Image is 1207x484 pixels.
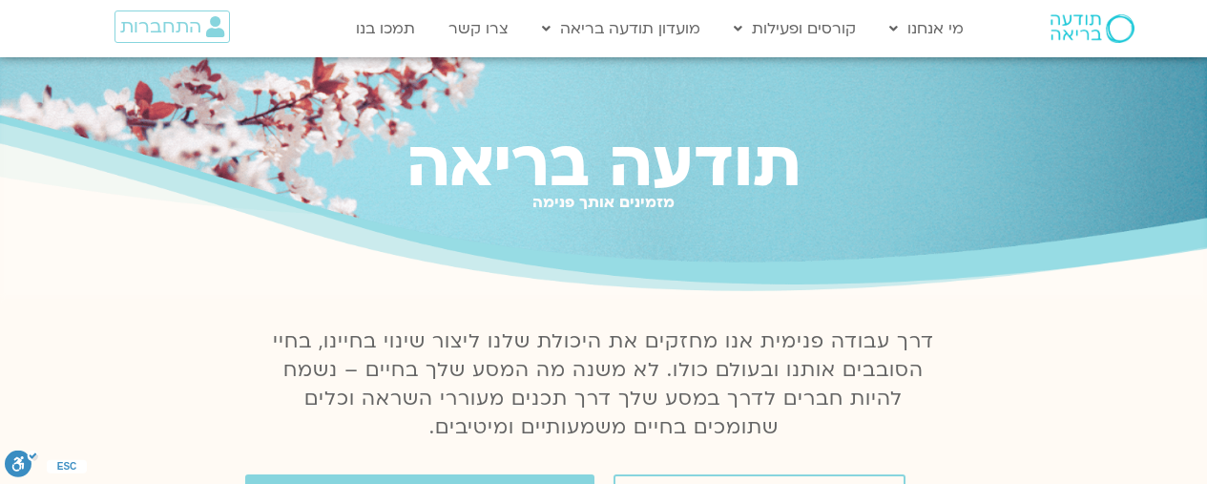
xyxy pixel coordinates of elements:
span: התחברות [120,16,201,37]
a: מועדון תודעה בריאה [532,11,710,47]
p: דרך עבודה פנימית אנו מחזקים את היכולת שלנו ליצור שינוי בחיינו, בחיי הסובבים אותנו ובעולם כולו. לא... [262,327,946,442]
a: מי אנחנו [880,11,973,47]
a: קורסים ופעילות [724,11,865,47]
a: התחברות [114,11,230,43]
a: תמכו בנו [346,11,425,47]
img: תודעה בריאה [1051,14,1134,43]
a: צרו קשר [439,11,518,47]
